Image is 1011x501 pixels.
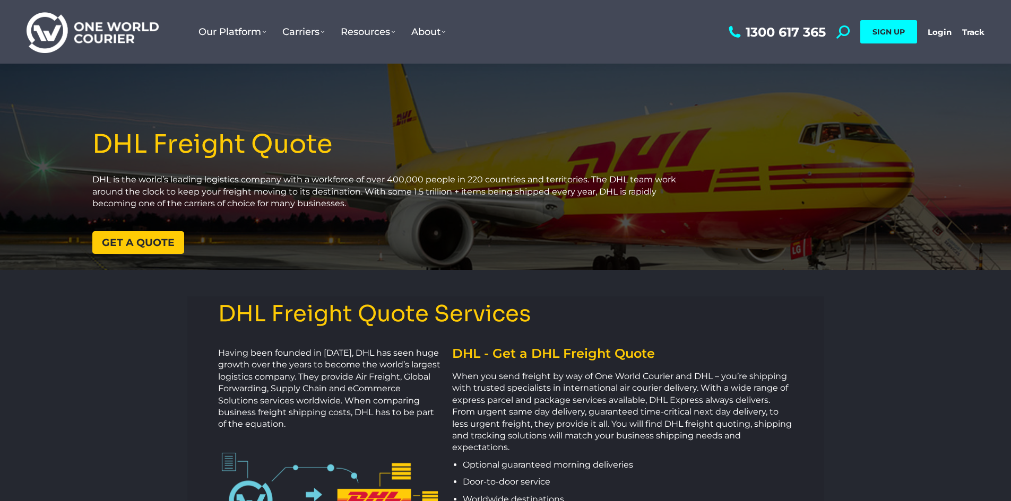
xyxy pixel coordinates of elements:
[463,476,792,488] p: Door-to-door service
[872,27,905,37] span: SIGN UP
[274,15,333,48] a: Carriers
[403,15,454,48] a: About
[726,25,826,39] a: 1300 617 365
[333,15,403,48] a: Resources
[341,26,395,38] span: Resources
[102,238,175,248] span: Get a quote
[218,347,442,430] p: Having been founded in [DATE], DHL has seen huge growth over the years to become the world’s larg...
[452,347,792,360] h2: DHL - Get a DHL Freight Quote
[463,459,792,471] p: Optional guaranteed morning deliveries
[191,15,274,48] a: Our Platform
[92,231,184,254] a: Get a quote
[218,302,793,326] h3: DHL Freight Quote Services
[962,27,984,37] a: Track
[411,26,446,38] span: About
[282,26,325,38] span: Carriers
[452,371,792,454] p: When you send freight by way of One World Courier and DHL – you’re shipping with trusted speciali...
[928,27,952,37] a: Login
[92,174,693,209] p: DHL is the world’s leading logistics company with a workforce of over 400,000 people in 220 count...
[198,26,266,38] span: Our Platform
[92,130,693,159] h1: DHL Freight Quote
[860,20,917,43] a: SIGN UP
[27,11,159,54] img: One World Courier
